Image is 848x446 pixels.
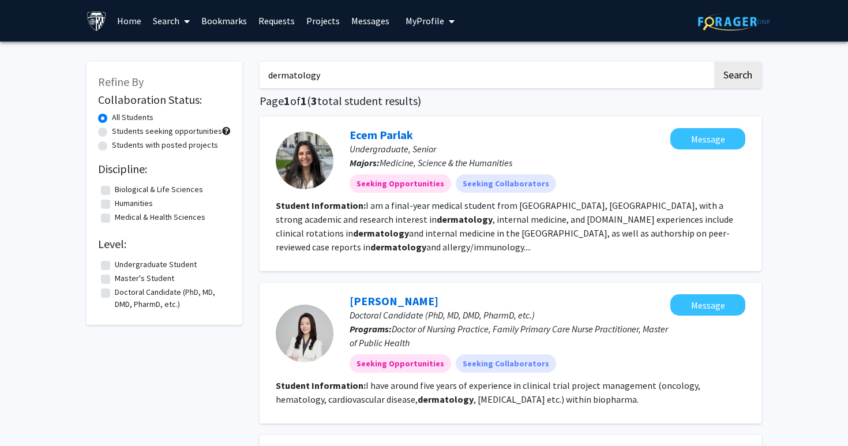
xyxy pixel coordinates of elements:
[301,1,346,41] a: Projects
[380,157,512,168] span: Medicine, Science & the Humanities
[115,258,197,271] label: Undergraduate Student
[698,13,770,31] img: ForagerOne Logo
[714,62,761,88] button: Search
[147,1,196,41] a: Search
[115,183,203,196] label: Biological & Life Sciences
[87,11,107,31] img: Johns Hopkins University Logo
[301,93,307,108] span: 1
[98,74,144,89] span: Refine By
[456,174,556,193] mat-chip: Seeking Collaborators
[350,323,392,335] b: Programs:
[9,394,49,437] iframe: Chat
[350,174,451,193] mat-chip: Seeking Opportunities
[311,93,317,108] span: 3
[115,211,205,223] label: Medical & Health Sciences
[350,354,451,373] mat-chip: Seeking Opportunities
[260,94,761,108] h1: Page of ( total student results)
[115,197,153,209] label: Humanities
[253,1,301,41] a: Requests
[437,213,493,225] b: dermatology
[350,294,438,308] a: [PERSON_NAME]
[111,1,147,41] a: Home
[350,309,535,321] span: Doctoral Candidate (PhD, MD, DMD, PharmD, etc.)
[276,200,366,211] b: Student Information:
[196,1,253,41] a: Bookmarks
[350,157,380,168] b: Majors:
[276,380,700,405] fg-read-more: I have around five years of experience in clinical trial project management (oncology, hematology...
[370,241,426,253] b: dermatology
[98,162,231,176] h2: Discipline:
[456,354,556,373] mat-chip: Seeking Collaborators
[112,125,222,137] label: Students seeking opportunities
[406,15,444,27] span: My Profile
[112,111,153,123] label: All Students
[284,93,290,108] span: 1
[98,93,231,107] h2: Collaboration Status:
[112,139,218,151] label: Students with posted projects
[260,62,712,88] input: Search Keywords
[670,294,745,316] button: Message Yiyeon Jin
[346,1,395,41] a: Messages
[670,128,745,149] button: Message Ecem Parlak
[276,380,366,391] b: Student Information:
[418,393,474,405] b: dermatology
[353,227,409,239] b: dermatology
[350,143,436,155] span: Undergraduate, Senior
[115,272,174,284] label: Master's Student
[276,200,733,253] fg-read-more: I am a final-year medical student from [GEOGRAPHIC_DATA], [GEOGRAPHIC_DATA], with a strong academ...
[350,323,668,348] span: Doctor of Nursing Practice, Family Primary Care Nurse Practitioner, Master of Public Health
[98,237,231,251] h2: Level:
[350,128,413,142] a: Ecem Parlak
[115,286,228,310] label: Doctoral Candidate (PhD, MD, DMD, PharmD, etc.)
